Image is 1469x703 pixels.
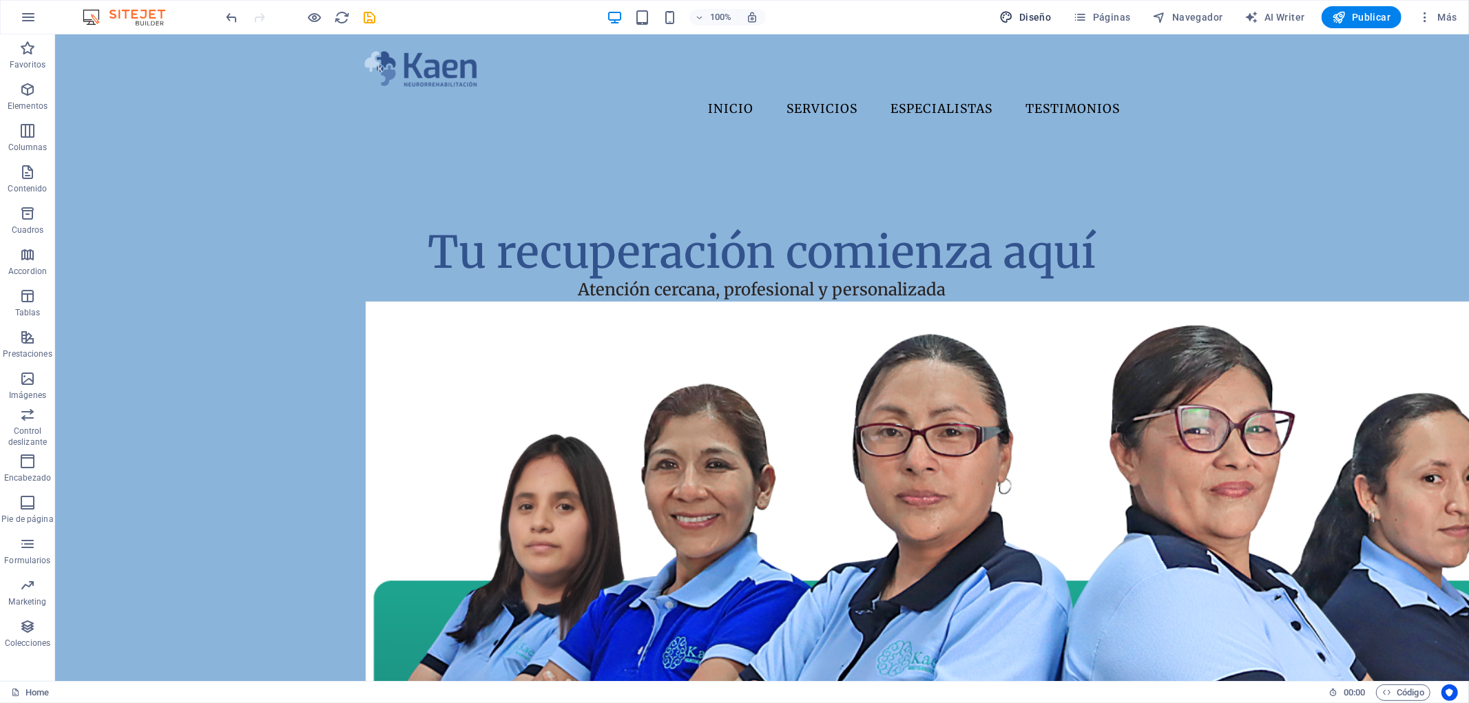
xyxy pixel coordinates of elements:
[1413,6,1463,28] button: Más
[11,684,49,701] a: Haz clic para cancelar la selección y doble clic para abrir páginas
[10,59,45,70] p: Favoritos
[306,9,323,25] button: Haz clic para salir del modo de previsualización y seguir editando
[994,6,1057,28] button: Diseño
[1240,6,1311,28] button: AI Writer
[3,348,52,359] p: Prestaciones
[5,638,50,649] p: Colecciones
[1147,6,1229,28] button: Navegador
[79,9,183,25] img: Editor Logo
[1000,10,1052,24] span: Diseño
[15,307,41,318] p: Tablas
[8,142,48,153] p: Columnas
[1376,684,1430,701] button: Código
[8,183,47,194] p: Contenido
[1353,687,1355,697] span: :
[12,224,44,235] p: Cuadros
[362,9,378,25] button: save
[1245,10,1305,24] span: AI Writer
[334,9,351,25] button: reload
[224,9,240,25] button: undo
[1333,10,1391,24] span: Publicar
[1,514,53,525] p: Pie de página
[1153,10,1223,24] span: Navegador
[1344,684,1365,701] span: 00 00
[9,390,46,401] p: Imágenes
[335,10,351,25] i: Volver a cargar página
[1074,10,1131,24] span: Páginas
[8,596,46,607] p: Marketing
[8,101,48,112] p: Elementos
[1329,684,1366,701] h6: Tiempo de la sesión
[1441,684,1458,701] button: Usercentrics
[225,10,240,25] i: Deshacer: Cambiar colores (Ctrl+Z)
[4,555,50,566] p: Formularios
[8,266,47,277] p: Accordion
[362,10,378,25] i: Guardar (Ctrl+S)
[710,9,732,25] h6: 100%
[1382,684,1424,701] span: Código
[746,11,758,23] i: Al redimensionar, ajustar el nivel de zoom automáticamente para ajustarse al dispositivo elegido.
[1322,6,1402,28] button: Publicar
[689,9,738,25] button: 100%
[4,472,51,483] p: Encabezado
[1418,10,1457,24] span: Más
[1068,6,1136,28] button: Páginas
